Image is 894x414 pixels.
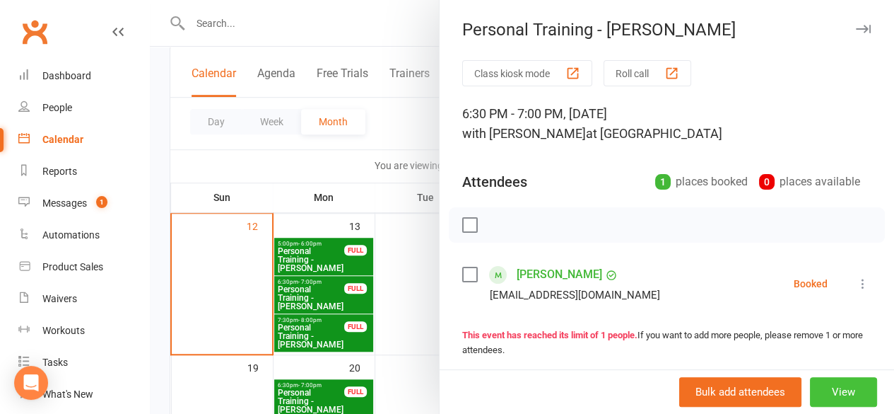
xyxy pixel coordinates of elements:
[42,166,77,177] div: Reports
[679,377,801,407] button: Bulk add attendees
[42,261,103,272] div: Product Sales
[17,14,52,50] a: Clubworx
[490,286,660,304] div: [EMAIL_ADDRESS][DOMAIN_NAME]
[759,172,860,192] div: places available
[42,293,77,304] div: Waivers
[18,315,149,347] a: Workouts
[440,20,894,40] div: Personal Training - [PERSON_NAME]
[18,251,149,283] a: Product Sales
[462,126,586,141] span: with [PERSON_NAME]
[462,328,871,358] div: If you want to add more people, please remove 1 or more attendees.
[462,60,592,86] button: Class kiosk mode
[96,196,107,208] span: 1
[18,379,149,410] a: What's New
[18,156,149,188] a: Reports
[42,357,68,368] div: Tasks
[655,174,671,190] div: 1
[18,60,149,92] a: Dashboard
[18,188,149,219] a: Messages 1
[586,126,722,141] span: at [GEOGRAPHIC_DATA]
[759,174,775,190] div: 0
[42,229,100,241] div: Automations
[42,102,72,113] div: People
[42,325,85,336] div: Workouts
[42,70,91,81] div: Dashboard
[655,172,748,192] div: places booked
[42,197,87,209] div: Messages
[18,124,149,156] a: Calendar
[42,134,83,145] div: Calendar
[604,60,691,86] button: Roll call
[18,92,149,124] a: People
[517,263,602,286] a: [PERSON_NAME]
[18,219,149,251] a: Automations
[18,347,149,379] a: Tasks
[18,283,149,315] a: Waivers
[462,172,527,192] div: Attendees
[14,366,48,400] div: Open Intercom Messenger
[462,330,637,340] strong: This event has reached its limit of 1 people.
[810,377,877,407] button: View
[794,279,828,289] div: Booked
[42,389,93,400] div: What's New
[462,104,871,144] div: 6:30 PM - 7:00 PM, [DATE]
